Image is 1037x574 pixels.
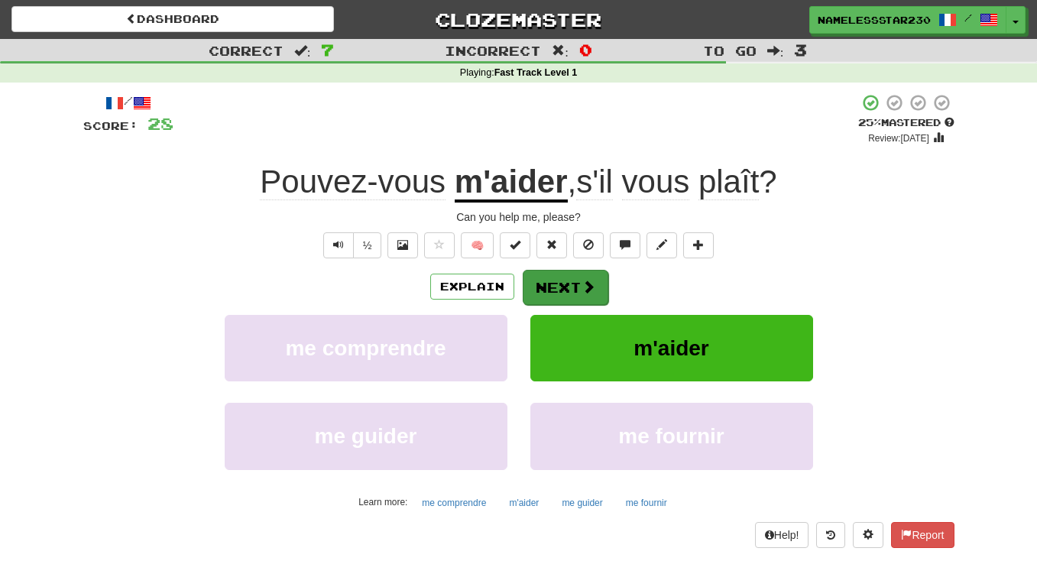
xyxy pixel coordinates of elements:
[83,209,954,225] div: Can you help me, please?
[891,522,954,548] button: Report
[818,13,931,27] span: NamelessStar2305
[755,522,809,548] button: Help!
[323,232,354,258] button: Play sentence audio (ctl+space)
[500,232,530,258] button: Set this sentence to 100% Mastered (alt+m)
[387,232,418,258] button: Show image (alt+x)
[683,232,714,258] button: Add to collection (alt+a)
[501,491,547,514] button: m'aider
[357,6,679,33] a: Clozemaster
[622,164,690,200] span: vous
[11,6,334,32] a: Dashboard
[321,41,334,59] span: 7
[83,119,138,132] span: Score:
[455,164,568,203] u: m'aider
[552,44,569,57] span: :
[353,232,382,258] button: ½
[445,43,541,58] span: Incorrect
[494,67,578,78] strong: Fast Track Level 1
[576,164,613,200] span: s'il
[147,114,173,133] span: 28
[618,424,724,448] span: me fournir
[647,232,677,258] button: Edit sentence (alt+d)
[530,315,813,381] button: m'aider
[568,164,777,200] span: , ?
[964,12,972,23] span: /
[83,93,173,112] div: /
[225,403,507,469] button: me guider
[816,522,845,548] button: Round history (alt+y)
[260,164,446,200] span: Pouvez-vous
[767,44,784,57] span: :
[530,403,813,469] button: me fournir
[858,116,881,128] span: 25 %
[209,43,284,58] span: Correct
[430,274,514,300] button: Explain
[579,41,592,59] span: 0
[809,6,1006,34] a: NamelessStar2305 /
[573,232,604,258] button: Ignore sentence (alt+i)
[225,315,507,381] button: me comprendre
[358,497,407,508] small: Learn more:
[413,491,494,514] button: me comprendre
[703,43,757,58] span: To go
[523,270,608,305] button: Next
[868,133,929,144] small: Review: [DATE]
[424,232,455,258] button: Favorite sentence (alt+f)
[315,424,417,448] span: me guider
[553,491,611,514] button: me guider
[858,116,954,130] div: Mastered
[294,44,311,57] span: :
[320,232,382,258] div: Text-to-speech controls
[536,232,567,258] button: Reset to 0% Mastered (alt+r)
[461,232,494,258] button: 🧠
[617,491,676,514] button: me fournir
[285,336,446,360] span: me comprendre
[634,336,708,360] span: m'aider
[794,41,807,59] span: 3
[610,232,640,258] button: Discuss sentence (alt+u)
[698,164,759,200] span: plaît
